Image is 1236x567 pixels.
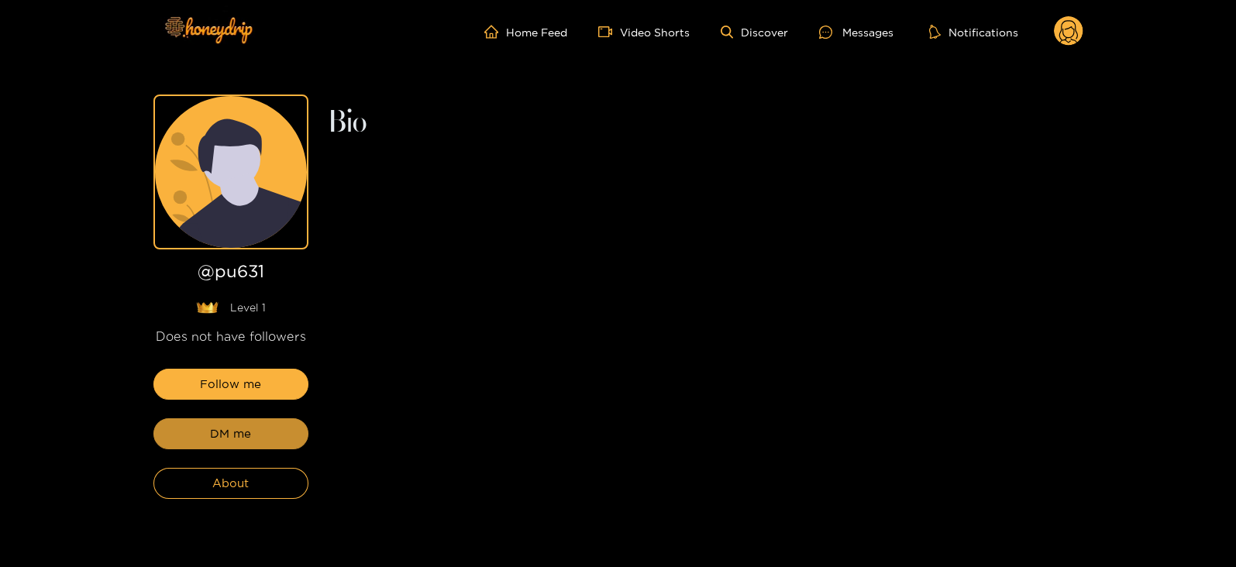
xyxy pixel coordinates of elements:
[210,424,251,443] span: DM me
[196,301,219,314] img: lavel grade
[484,25,506,39] span: home
[598,25,690,39] a: Video Shorts
[153,418,308,449] button: DM me
[212,474,249,493] span: About
[153,262,308,287] h1: @ pu631
[153,468,308,499] button: About
[200,375,261,393] span: Follow me
[598,25,620,39] span: video-camera
[153,369,308,400] button: Follow me
[153,328,308,345] div: Does not have followers
[484,25,567,39] a: Home Feed
[924,24,1023,40] button: Notifications
[819,23,893,41] div: Messages
[721,26,788,39] a: Discover
[230,300,266,315] span: Level 1
[327,110,1083,136] h2: Bio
